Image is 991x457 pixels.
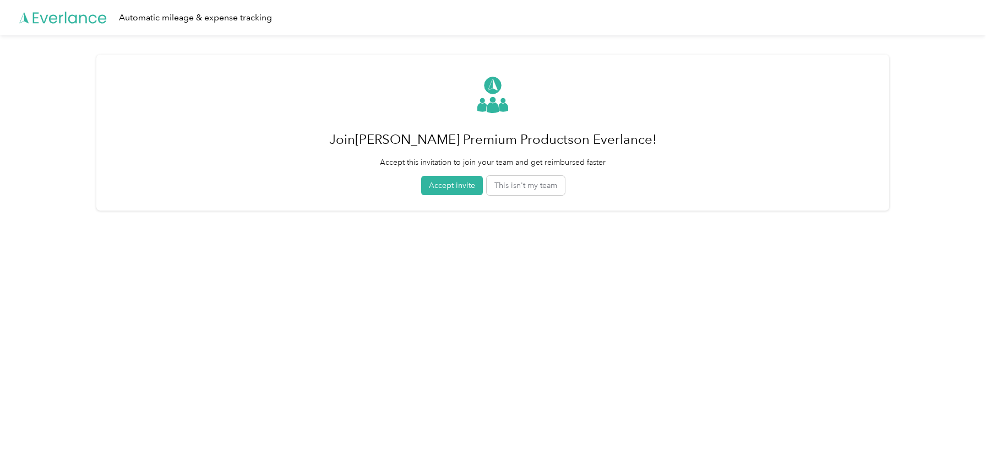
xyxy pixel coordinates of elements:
button: This isn't my team [487,176,565,195]
h1: Join [PERSON_NAME] Premium Products on Everlance! [329,126,657,153]
div: Automatic mileage & expense tracking [119,11,272,25]
iframe: Everlance-gr Chat Button Frame [929,395,991,457]
p: Accept this invitation to join your team and get reimbursed faster [329,157,657,168]
button: Accept invite [421,176,483,195]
